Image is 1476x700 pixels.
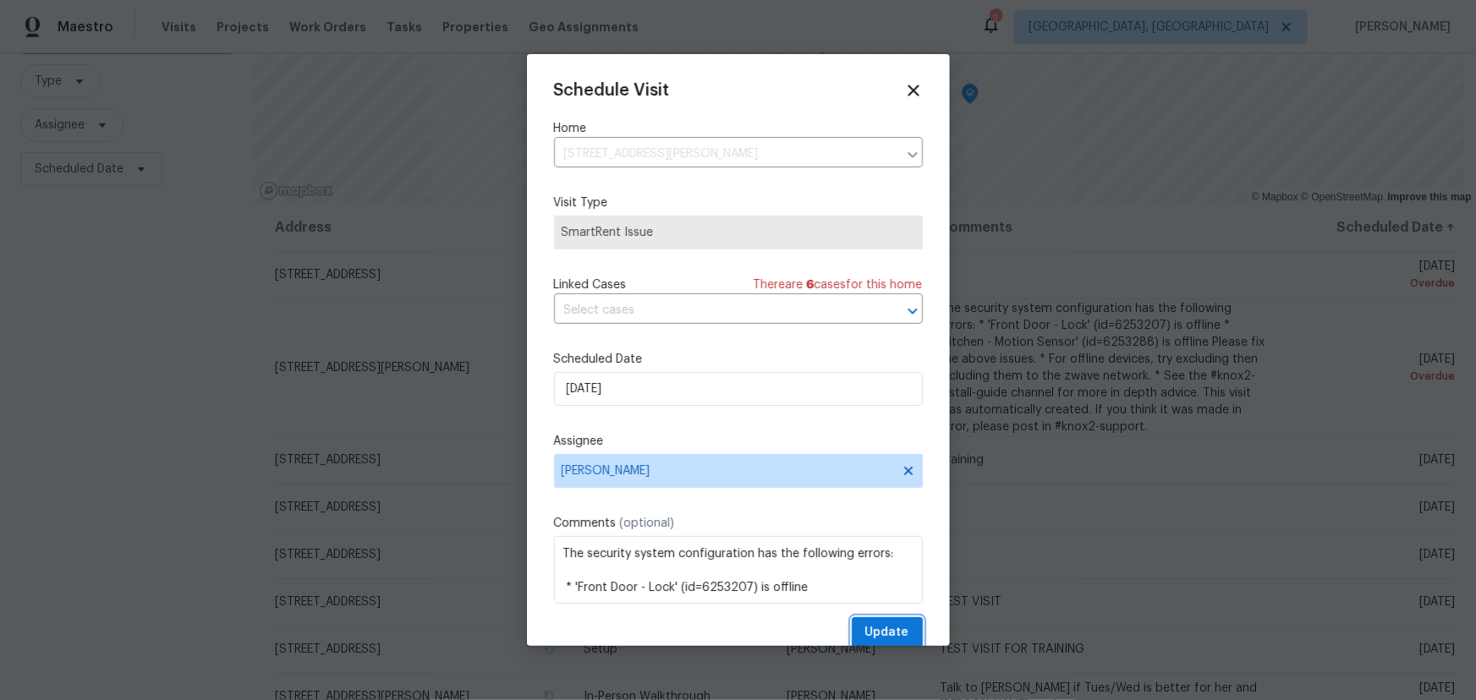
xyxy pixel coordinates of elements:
[901,299,925,323] button: Open
[554,276,627,293] span: Linked Cases
[554,372,923,406] input: M/D/YYYY
[554,351,923,368] label: Scheduled Date
[807,279,815,291] span: 6
[562,464,893,478] span: [PERSON_NAME]
[554,433,923,450] label: Assignee
[554,82,670,99] span: Schedule Visit
[554,536,923,604] textarea: The security system configuration has the following errors: * 'Front Door - Lock' (id=6253207) is...
[554,141,897,167] input: Enter in an address
[865,622,909,643] span: Update
[754,276,923,293] span: There are case s for this home
[554,194,923,211] label: Visit Type
[620,517,675,529] span: (optional)
[554,515,923,532] label: Comments
[852,617,923,648] button: Update
[554,120,923,137] label: Home
[554,298,875,324] input: Select cases
[904,81,923,100] span: Close
[562,224,915,241] span: SmartRent Issue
